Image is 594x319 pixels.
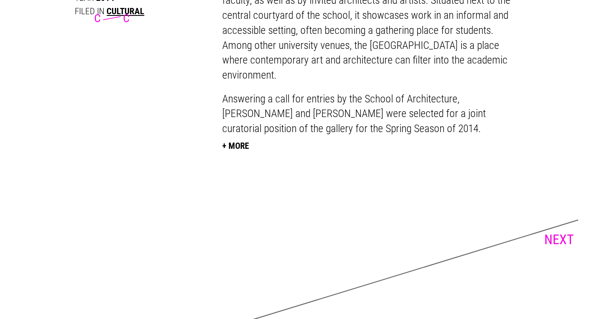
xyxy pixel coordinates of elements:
button: + More [222,136,249,155]
p: Answering a call for entries by the School of Architecture, [PERSON_NAME] and [PERSON_NAME] were ... [222,92,519,136]
a: NEXT [544,232,574,248]
span: Filed in [75,6,104,16]
a: Cultural [107,6,144,16]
